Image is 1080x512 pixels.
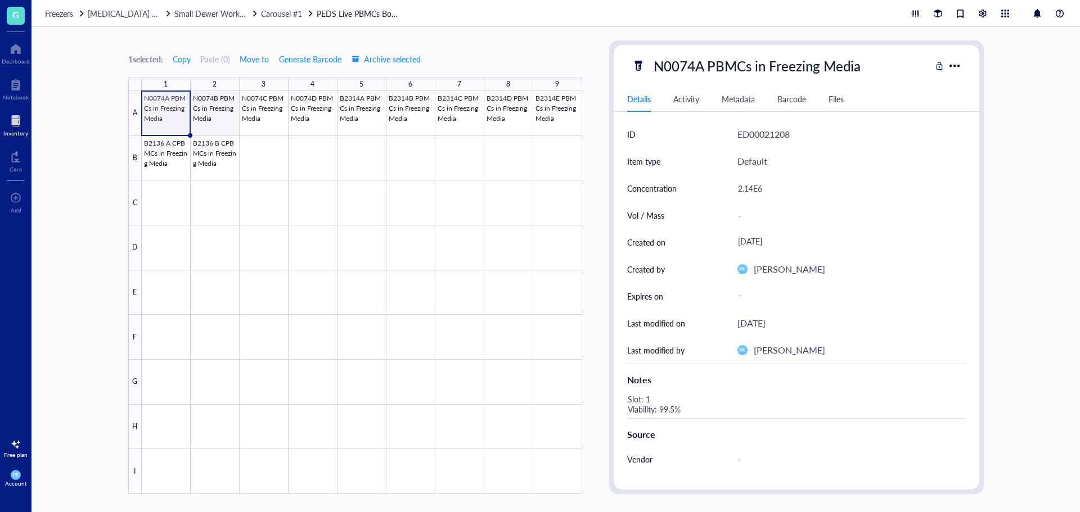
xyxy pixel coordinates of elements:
div: 1 [164,77,168,92]
span: Move to [240,55,269,64]
a: Inventory [3,112,28,137]
div: 7 [457,77,461,92]
div: Created by [627,263,665,275]
div: E [128,270,142,315]
div: [PERSON_NAME] [754,343,825,357]
span: Carousel #1 [261,8,302,19]
div: 9 [555,77,559,92]
span: [MEDICAL_DATA] Storage ([PERSON_NAME]/[PERSON_NAME]) [88,8,313,19]
div: Account [5,480,27,487]
a: Small Dewer Working StorageCarousel #1 [174,7,314,20]
div: 8 [506,77,510,92]
a: [MEDICAL_DATA] Storage ([PERSON_NAME]/[PERSON_NAME]) [88,7,172,20]
div: [DATE] [733,232,961,252]
div: Free plan [4,451,28,458]
div: ED00021208 [737,127,790,142]
div: Vendor [627,453,652,465]
div: D [128,225,142,270]
div: Core [10,166,22,173]
div: 6 [408,77,412,92]
a: Notebook [3,76,29,101]
div: Last modified by [627,344,685,356]
button: Generate Barcode [278,50,342,68]
div: Barcode [777,93,806,105]
div: - [733,474,961,498]
div: Inventory [3,130,28,137]
div: ID [627,128,636,141]
div: 5 [359,77,363,92]
div: Item type [627,155,660,167]
div: A [128,91,142,136]
div: Details [627,93,651,105]
div: [DATE] [737,316,766,330]
div: H [128,405,142,450]
div: Activity [673,93,699,105]
button: Move to [239,50,269,68]
div: Metadata [722,93,755,105]
button: Archive selected [351,50,421,68]
span: PR [13,472,19,478]
div: Default [737,154,767,169]
div: Created on [627,236,665,248]
div: Concentration [627,182,677,194]
div: Source [627,428,966,441]
a: Dashboard [2,40,30,65]
div: Expires on [627,290,663,302]
span: Generate Barcode [279,55,341,64]
div: 4 [310,77,314,92]
div: [PERSON_NAME] [754,262,825,277]
div: Notes [627,373,966,387]
div: 2 [213,77,217,92]
div: G [128,360,142,405]
div: Vol / Mass [627,209,664,221]
div: - [733,447,961,471]
button: Paste (0) [200,50,230,68]
div: Notebook [3,94,29,101]
div: 2.14E6 [733,176,961,200]
div: F [128,315,142,360]
div: I [128,449,142,494]
div: Add [11,207,21,214]
div: Last modified on [627,317,685,329]
span: Archive selected [352,55,421,64]
a: Core [10,148,22,173]
a: Freezers [45,7,85,20]
span: Copy [173,55,191,64]
div: Dashboard [2,58,30,65]
a: PEDS Live PBMCs Box #55 [317,7,401,20]
button: Copy [172,50,191,68]
div: - [733,286,961,306]
div: 3 [262,77,265,92]
div: C [128,180,142,225]
div: 1 selected: [128,53,163,65]
span: PR [739,266,745,272]
div: Slot: 1 Viability: 99.5% [623,391,961,418]
span: Freezers [45,8,73,19]
span: PR [739,347,745,353]
div: N0074A PBMCs in Freezing Media [649,54,866,78]
div: Files [829,93,844,105]
div: Reference [627,480,662,492]
span: Small Dewer Working Storage [174,8,278,19]
div: B [128,136,142,181]
div: - [733,203,961,227]
span: G [12,7,19,21]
